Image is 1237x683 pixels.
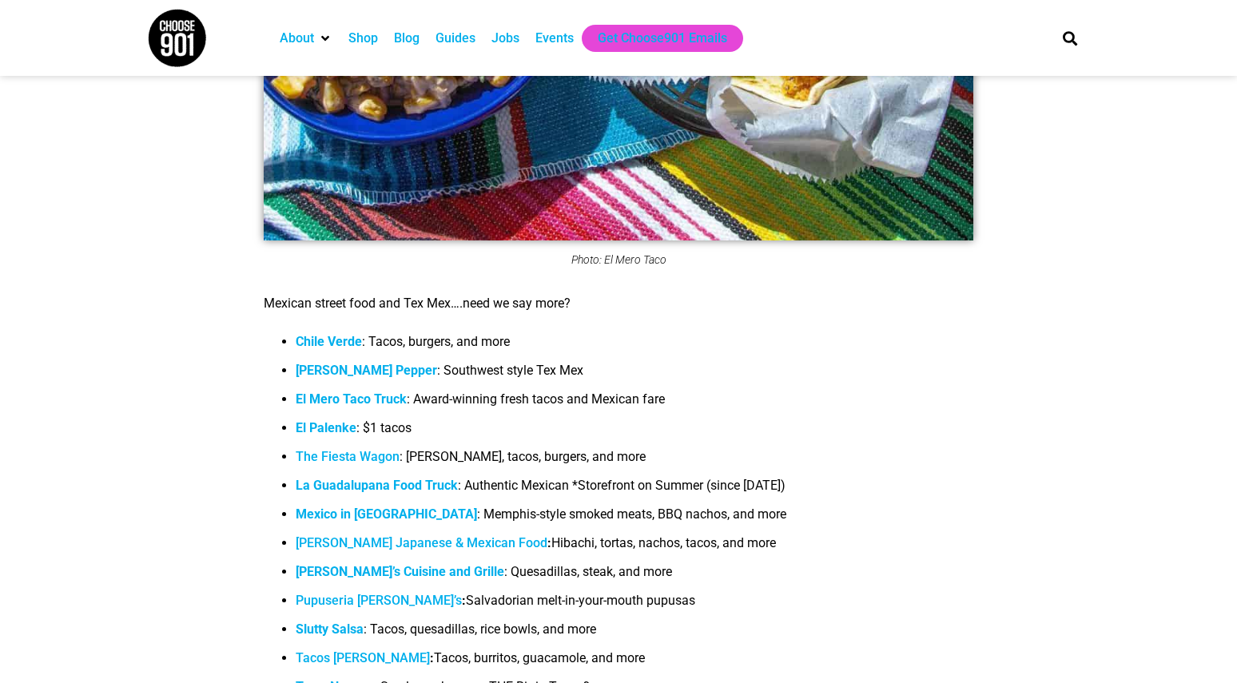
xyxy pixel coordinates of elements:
li: : Award-winning fresh tacos and Mexican fare [296,390,974,419]
a: Blog [394,29,420,48]
a: About [280,29,314,48]
a: Jobs [491,29,519,48]
li: : Authentic Mexican *Storefront on Summer (since [DATE]) [296,476,974,505]
li: : $1 tacos [296,419,974,447]
li: : [PERSON_NAME], tacos, burgers, and more [296,447,974,476]
a: [PERSON_NAME]’s Cuisine and Grille [296,564,504,579]
strong: : [296,593,466,608]
li: : Tacos, quesadillas, rice bowls, and more [296,620,974,649]
strong: : [296,650,434,665]
a: Shop [348,29,378,48]
a: Get Choose901 Emails [598,29,727,48]
a: La Guadalupana Food Truck [296,478,458,493]
a: Tacos [PERSON_NAME] [296,650,430,665]
li: : Southwest style Tex Mex [296,361,974,390]
a: Pupuseria [PERSON_NAME]’s [296,593,462,608]
div: Search [1057,25,1084,51]
div: About [272,25,340,52]
a: Guides [436,29,475,48]
a: [PERSON_NAME] Japanese & Mexican Food [296,535,547,550]
a: Chile Verde [296,334,362,349]
a: Events [535,29,574,48]
li: Salvadorian melt-in-your-mouth pupusas [296,591,974,620]
li: Tacos, burritos, guacamole, and more [296,649,974,677]
a: [PERSON_NAME] Pepper [296,363,437,378]
a: Slutty Salsa [296,621,364,637]
span: Hibachi, tortas, nachos, tacos, and more [551,535,776,550]
a: El Mero Taco Truck [296,391,407,407]
li: : Quesadillas, steak, and more [296,562,974,591]
li: : Tacos, burgers, and more [296,332,974,361]
figcaption: Photo: El Mero Taco [264,253,974,266]
a: The Fiesta Wagon [296,449,400,464]
a: El Palenke [296,420,356,435]
a: Mexico in [GEOGRAPHIC_DATA] [296,506,477,522]
li: : Memphis-style smoked meats, BBQ nachos, and more [296,505,974,534]
p: Mexican street food and Tex Mex….need we say more? [264,294,974,313]
span: : [296,535,551,550]
nav: Main nav [272,25,1036,52]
